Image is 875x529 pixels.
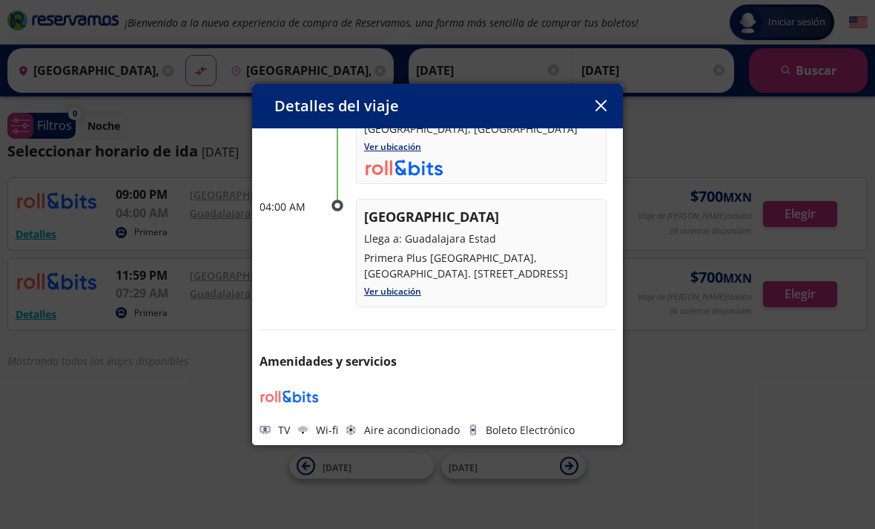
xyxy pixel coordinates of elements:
[364,159,443,177] img: uploads_2F1576104068850-p6hcujmri-bae6ccfc1c9fc29c7b05be360ea47c92_2Frollbits_logo2.png
[274,95,399,117] p: Detalles del viaje
[260,385,319,407] img: ROLL & BITS
[260,352,615,370] p: Amenidades y servicios
[364,285,421,298] a: Ver ubicación
[486,422,575,438] p: Boleto Electrónico
[364,207,598,227] p: [GEOGRAPHIC_DATA]
[364,250,598,281] p: Primera Plus [GEOGRAPHIC_DATA], [GEOGRAPHIC_DATA]. [STREET_ADDRESS]
[364,140,421,153] a: Ver ubicación
[278,422,290,438] p: TV
[260,199,319,214] p: 04:00 AM
[364,231,598,246] p: Llega a: Guadalajara Estad
[316,422,338,438] p: Wi-fi
[364,422,460,438] p: Aire acondicionado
